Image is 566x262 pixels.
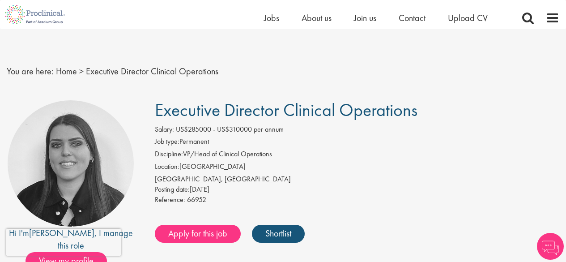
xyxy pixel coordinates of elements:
[155,125,174,135] label: Salary:
[79,65,84,77] span: >
[155,185,190,194] span: Posting date:
[155,137,179,147] label: Job type:
[155,162,179,172] label: Location:
[155,149,183,159] label: Discipline:
[56,65,77,77] a: breadcrumb link
[86,65,218,77] span: Executive Director Clinical Operations
[176,125,284,134] span: US$285000 - US$310000 per annum
[155,174,559,185] div: [GEOGRAPHIC_DATA], [GEOGRAPHIC_DATA]
[302,12,332,24] a: About us
[155,195,185,205] label: Reference:
[155,99,417,121] span: Executive Director Clinical Operations
[7,227,135,252] div: Hi I'm , I manage this role
[155,225,241,243] a: Apply for this job
[29,227,94,239] a: [PERSON_NAME]
[399,12,426,24] a: Contact
[537,233,564,260] img: Chatbot
[6,229,121,256] iframe: reCAPTCHA
[155,162,559,174] li: [GEOGRAPHIC_DATA]
[155,137,559,149] li: Permanent
[354,12,376,24] a: Join us
[448,12,488,24] a: Upload CV
[8,100,134,227] img: imeage of recruiter Ciara Noble
[187,195,206,204] span: 66952
[252,225,305,243] a: Shortlist
[155,185,559,195] div: [DATE]
[155,149,559,162] li: VP/Head of Clinical Operations
[264,12,279,24] a: Jobs
[7,65,54,77] span: You are here:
